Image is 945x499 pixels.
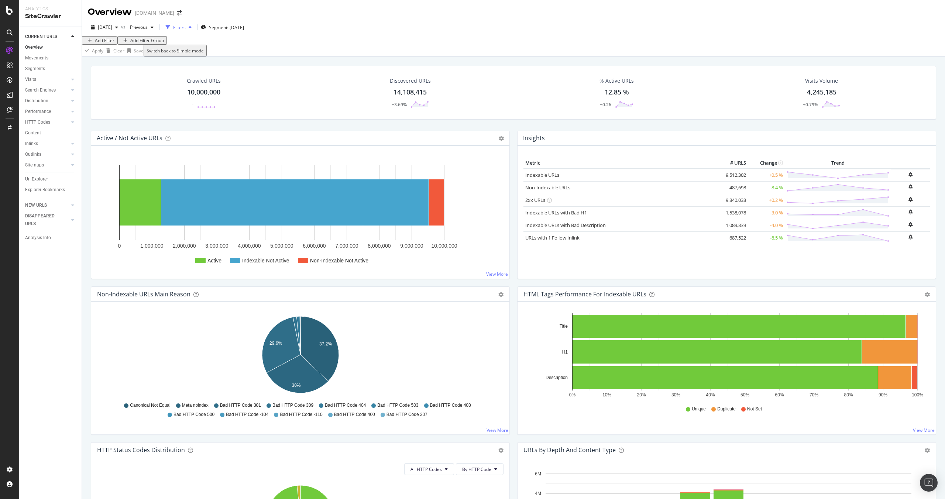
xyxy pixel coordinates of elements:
text: 70% [810,392,818,398]
div: Apply [92,48,103,54]
td: 9,840,033 [718,194,748,206]
div: Add Filter [95,37,114,44]
button: All HTTP Codes [404,463,454,475]
text: 9,000,000 [400,243,423,249]
div: NEW URLS [25,202,47,209]
div: 14,108,415 [394,87,427,97]
a: URLs with 1 Follow Inlink [525,234,580,241]
text: 6,000,000 [303,243,326,249]
div: +0.79% [803,101,818,108]
svg: A chart. [97,158,504,273]
span: Bad HTTP Code 400 [334,412,375,418]
div: bell-plus [908,222,913,227]
text: 30% [671,392,680,398]
span: All HTTP Codes [410,466,442,472]
div: Outlinks [25,151,41,158]
span: vs [121,24,127,30]
td: -8.4 % [748,181,785,194]
a: Analysis Info [25,234,76,242]
div: Discovered URLs [390,77,431,85]
th: # URLS [718,158,748,169]
text: 4M [535,491,541,496]
a: View More [913,427,935,433]
div: Add Filter Group [130,37,164,44]
button: [DATE] [88,21,121,33]
a: Performance [25,108,69,116]
div: Content [25,129,41,137]
button: By HTTP Code [456,463,504,475]
td: 487,698 [718,181,748,194]
td: 9,512,302 [718,169,748,182]
text: 100% [912,392,923,398]
span: Bad HTTP Code 404 [325,402,366,409]
text: 2,000,000 [173,243,196,249]
th: Metric [523,158,718,169]
a: CURRENT URLS [25,33,69,41]
div: DISAPPEARED URLS [25,212,62,228]
text: 90% [879,392,887,398]
div: Performance [25,108,51,116]
text: 3,000,000 [205,243,228,249]
button: Save [124,45,144,56]
text: 1,000,000 [140,243,163,249]
span: By HTTP Code [462,466,491,472]
a: Outlinks [25,151,69,158]
text: 29.6% [269,341,282,346]
div: Switch back to Simple mode [147,48,204,54]
td: -3.0 % [748,206,785,219]
div: +0.26 [600,101,611,108]
button: Switch back to Simple mode [144,45,207,56]
div: HTTP Codes [25,118,50,126]
span: Meta noindex [182,402,209,409]
div: bell-plus [908,197,913,202]
span: Not Set [747,406,762,412]
h4: Active / Not Active URLs [97,133,162,143]
div: gear [925,448,930,453]
div: gear [925,292,930,297]
div: Url Explorer [25,175,48,183]
div: HTTP Status Codes Distribution [97,446,185,454]
a: Overview [25,44,76,51]
a: NEW URLS [25,202,69,209]
span: Unique [692,406,706,412]
span: Canonical Not Equal [130,402,170,409]
a: Movements [25,54,76,62]
button: Filters [163,21,195,33]
a: View More [486,271,508,277]
th: Change [748,158,785,169]
div: Non-Indexable URLs Main Reason [97,290,190,298]
button: Apply [82,45,103,56]
span: Bad HTTP Code 301 [220,402,261,409]
td: +0.2 % [748,194,785,206]
div: SiteCrawler [25,12,76,21]
button: Segments[DATE] [201,21,244,33]
td: -4.0 % [748,219,785,231]
i: Options [499,136,504,141]
a: Distribution [25,97,69,105]
div: URLs by Depth and Content Type [523,446,616,454]
a: Segments [25,65,76,73]
text: 8,000,000 [368,243,391,249]
div: 4,245,185 [807,87,836,97]
span: Segments [209,24,230,31]
text: H1 [562,350,568,355]
button: Add Filter Group [117,36,167,45]
text: 30% [292,383,300,388]
div: Visits [25,76,36,83]
a: View More [487,427,508,433]
div: bell-plus [908,210,913,214]
div: bell-plus [908,185,913,189]
h4: Insights [523,133,545,143]
button: Previous [127,21,157,33]
text: 50% [740,392,749,398]
td: 1,089,839 [718,219,748,231]
div: % Active URLs [599,77,634,85]
div: Visits Volume [805,77,838,85]
a: Indexable URLs [525,172,559,178]
div: Clear [113,48,124,54]
a: Indexable URLs with Bad Description [525,222,606,228]
div: Overview [88,6,132,18]
div: Crawled URLs [187,77,221,85]
div: bell-plus [908,172,913,177]
text: 80% [844,392,853,398]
